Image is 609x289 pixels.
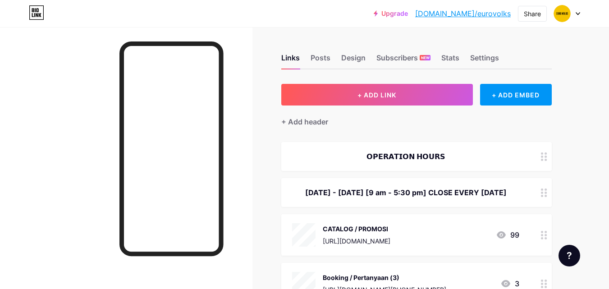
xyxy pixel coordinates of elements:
[374,10,408,17] a: Upgrade
[524,9,541,18] div: Share
[415,8,511,19] a: [DOMAIN_NAME]/eurovolks
[323,273,446,282] div: Booking / Pertanyaan (3)
[292,187,519,198] div: [DATE] - [DATE] [9 am - 5:30 pm] CLOSE EVERY [DATE]
[292,151,519,162] div: 𝗢𝗣𝗘𝗥𝗔𝗧𝗜𝗢𝗡 𝗛𝗢𝗨𝗥𝗦
[554,5,571,22] img: eurovolks
[323,236,390,246] div: [URL][DOMAIN_NAME]
[281,84,473,106] button: + ADD LINK
[500,278,519,289] div: 3
[376,52,430,69] div: Subscribers
[496,229,519,240] div: 99
[357,91,396,99] span: + ADD LINK
[323,224,390,234] div: CATALOG / PROMOSI
[480,84,552,106] div: + ADD EMBED
[341,52,366,69] div: Design
[421,55,430,60] span: NEW
[470,52,499,69] div: Settings
[281,52,300,69] div: Links
[281,116,328,127] div: + Add header
[311,52,330,69] div: Posts
[441,52,459,69] div: Stats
